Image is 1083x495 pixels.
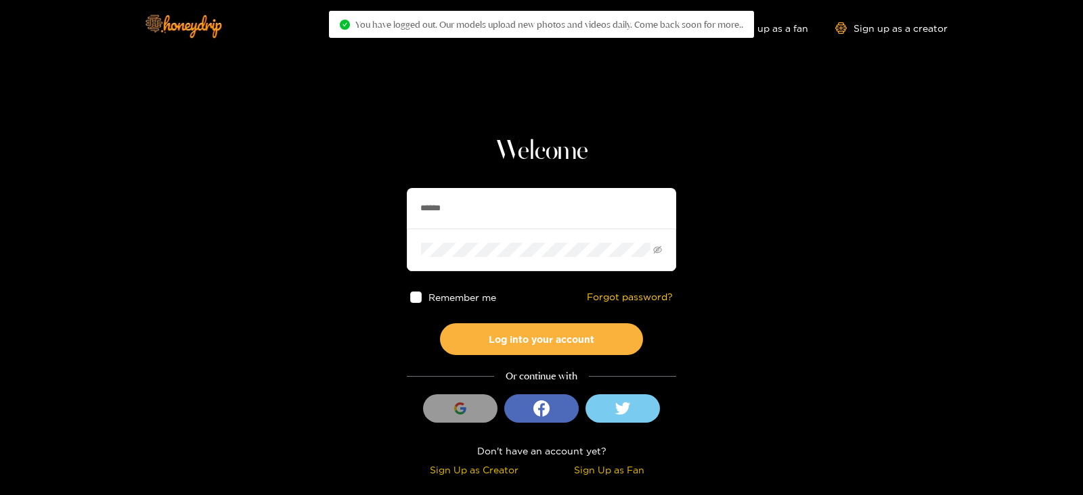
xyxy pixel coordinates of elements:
a: Sign up as a creator [835,22,948,34]
span: check-circle [340,20,350,30]
div: Or continue with [407,369,676,384]
h1: Welcome [407,135,676,168]
a: Sign up as a fan [715,22,808,34]
div: Sign Up as Fan [545,462,673,477]
button: Log into your account [440,323,643,355]
span: eye-invisible [653,245,662,254]
div: Don't have an account yet? [407,443,676,458]
span: You have logged out. Our models upload new photos and videos daily. Come back soon for more.. [355,19,743,30]
div: Sign Up as Creator [410,462,538,477]
span: Remember me [428,292,496,302]
a: Forgot password? [587,291,673,303]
